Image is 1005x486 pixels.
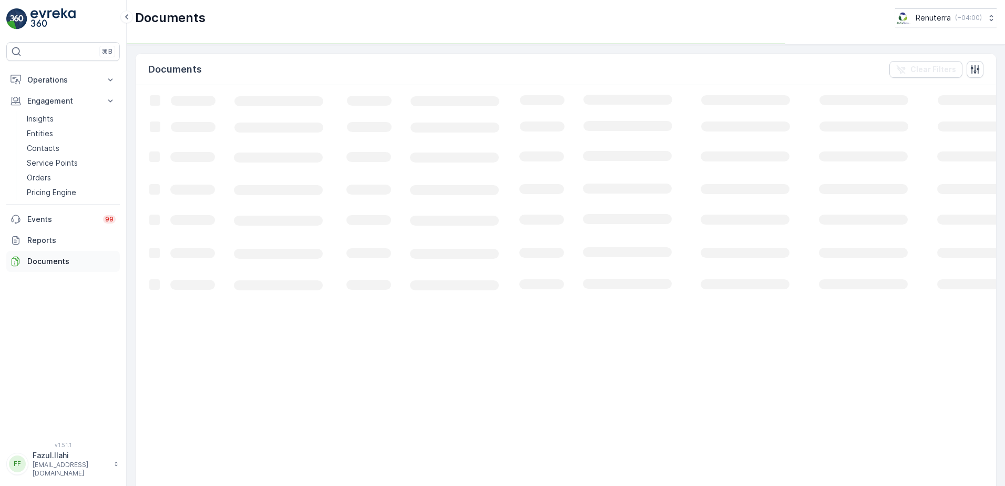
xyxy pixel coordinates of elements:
[6,230,120,251] a: Reports
[916,13,951,23] p: Renuterra
[105,215,114,224] p: 99
[33,461,108,478] p: [EMAIL_ADDRESS][DOMAIN_NAME]
[9,455,26,472] div: FF
[6,251,120,272] a: Documents
[23,112,120,126] a: Insights
[27,235,116,246] p: Reports
[6,69,120,90] button: Operations
[23,126,120,141] a: Entities
[23,185,120,200] a: Pricing Engine
[27,214,97,225] p: Events
[6,90,120,112] button: Engagement
[27,187,76,198] p: Pricing Engine
[6,209,120,230] a: Events99
[910,64,956,75] p: Clear Filters
[23,170,120,185] a: Orders
[23,141,120,156] a: Contacts
[889,61,962,78] button: Clear Filters
[27,158,78,168] p: Service Points
[895,12,911,24] img: Screenshot_2024-07-26_at_13.33.01.png
[27,256,116,267] p: Documents
[135,9,206,26] p: Documents
[27,128,53,139] p: Entities
[27,96,99,106] p: Engagement
[27,75,99,85] p: Operations
[6,450,120,478] button: FFFazul.Ilahi[EMAIL_ADDRESS][DOMAIN_NAME]
[27,173,51,183] p: Orders
[27,143,59,154] p: Contacts
[23,156,120,170] a: Service Points
[148,62,202,77] p: Documents
[27,114,54,124] p: Insights
[33,450,108,461] p: Fazul.Ilahi
[6,442,120,448] span: v 1.51.1
[955,14,982,22] p: ( +04:00 )
[30,8,76,29] img: logo_light-DOdMpM7g.png
[102,47,112,56] p: ⌘B
[6,8,27,29] img: logo
[895,8,997,27] button: Renuterra(+04:00)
